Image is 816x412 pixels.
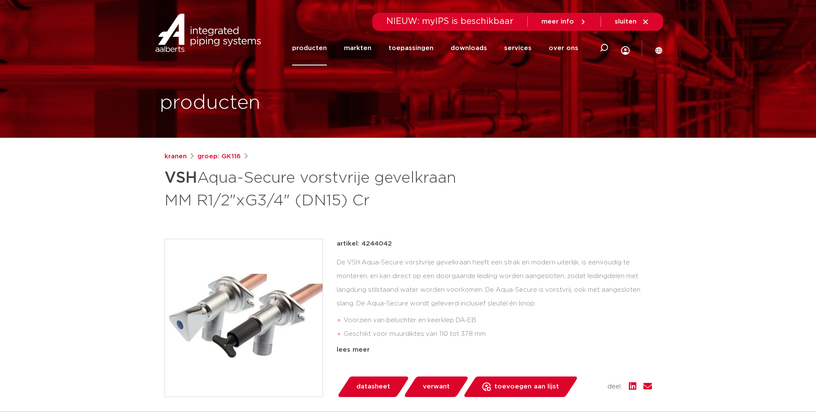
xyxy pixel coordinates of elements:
[389,31,433,65] a: toepassingen
[292,31,578,65] nav: Menu
[337,376,409,397] a: datasheet
[607,382,622,392] span: deel:
[344,327,652,341] li: Geschikt voor muurdiktes van 110 tot 378 mm
[504,31,532,65] a: services
[337,239,392,249] p: artikel: 4244042
[403,376,469,397] a: verwant
[344,314,652,327] li: Voorzien van beluchter en keerklep DA-EB
[292,31,327,65] a: producten
[549,31,578,65] a: over ons
[621,28,630,68] div: my IPS
[541,18,587,26] a: meer info
[337,256,652,341] div: De VSH Aqua-Secure vorstvrije gevelkraan heeft een strak en modern uiterlijk, is eenvoudig te mon...
[541,18,574,25] span: meer info
[615,18,637,25] span: sluiten
[164,151,187,162] a: kranen
[160,89,260,117] h1: producten
[344,31,371,65] a: markten
[164,165,486,211] h1: Aqua-Secure vorstvrije gevelkraan MM R1/2"xG3/4" (DN15) Cr
[451,31,487,65] a: downloads
[197,151,241,162] a: groep: GK116
[337,345,652,355] div: lees meer
[165,239,323,397] img: Product Image for VSH Aqua-Secure vorstvrije gevelkraan MM R1/2"xG3/4" (DN15) Cr
[423,380,450,394] span: verwant
[494,380,559,394] span: toevoegen aan lijst
[615,18,649,26] a: sluiten
[386,17,514,26] span: NIEUW: myIPS is beschikbaar
[164,170,197,186] strong: VSH
[356,380,390,394] span: datasheet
